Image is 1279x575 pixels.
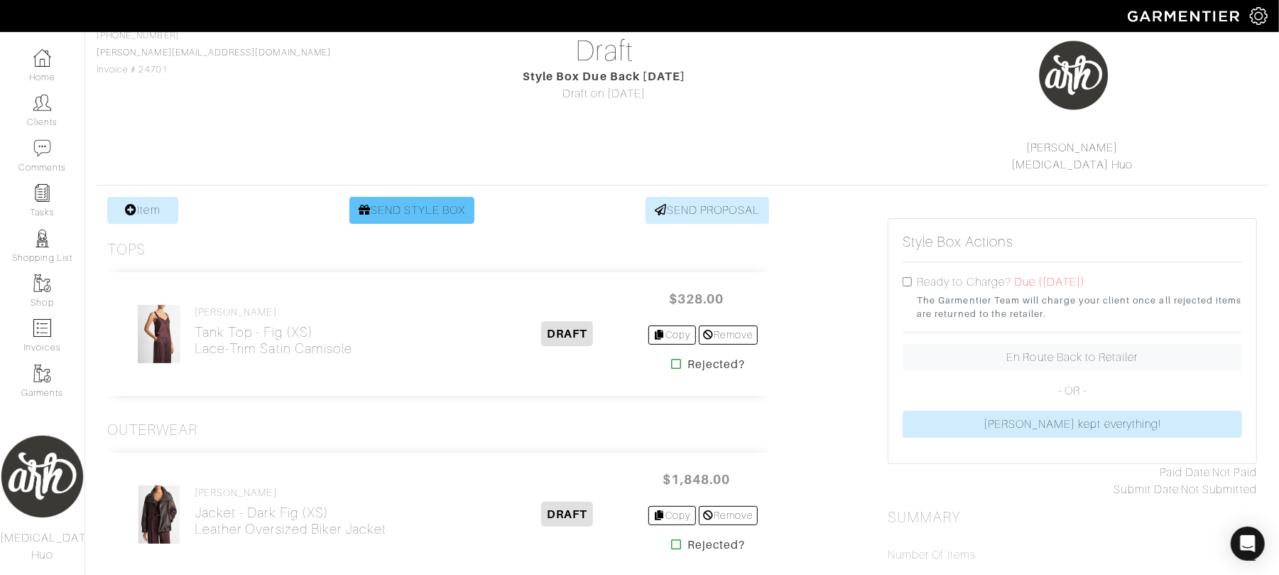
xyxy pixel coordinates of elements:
[917,274,1011,291] label: Ready to Charge?
[33,49,51,67] img: dashboard-icon-dbcd8f5a0b271acd01030246c82b418ddd0df26cd7fceb0bd07c9910d44c42f6.png
[420,34,789,68] h1: Draft
[1231,527,1265,561] div: Open Intercom Messenger
[33,365,51,382] img: garments-icon-b7da505a4dc4fd61783c78ac3ca0ef83fa9d6f193b1c9dc38574b1d14d53ca28.png
[195,306,352,318] h4: [PERSON_NAME]
[138,485,181,544] img: 5JUuWn8PeksYjfU92D9vkQcC
[33,319,51,337] img: orders-icon-0abe47150d42831381b5fb84f609e132dff9fe21cb692f30cb5eec754e2cba89.png
[107,241,146,259] h3: Tops
[903,233,1013,250] h5: Style Box Actions
[33,274,51,292] img: garments-icon-b7da505a4dc4fd61783c78ac3ca0ef83fa9d6f193b1c9dc38574b1d14d53ca28.png
[1250,7,1268,25] img: gear-icon-white-bd11855cb880d31180b6d7d6211b90ccbf57a29d726f0c71d8c61bd08dd39cc2.png
[1011,158,1133,171] a: [MEDICAL_DATA] Huo
[903,382,1242,399] p: - OR -
[917,294,1242,321] small: The Garmentier Team will charge your client once all rejected items are returned to the retailer.
[699,506,758,525] a: Remove
[1038,40,1109,111] img: 4TfD4A8YabqaWvQtyeWFjQSn.png
[1026,141,1119,154] a: [PERSON_NAME]
[195,324,352,357] h2: Tank Top - Fig (XS) Lace-Trim Satin Camisole
[888,464,1257,498] div: Not Paid Not Submitted
[654,464,739,495] span: $1,848.00
[1014,276,1086,289] span: Due ([DATE])
[137,304,181,364] img: k8eJiFJREtgKeZVEk128S6At
[33,94,51,112] img: clients-icon-6bae9207a08558b7cb47a8932f037763ab4055f8c8b6bfacd5dc20c3e0201464.png
[97,48,331,58] a: [PERSON_NAME][EMAIL_ADDRESS][DOMAIN_NAME]
[646,197,769,224] a: SEND PROPOSAL
[888,549,976,562] h5: Number of Items
[420,68,789,85] div: Style Box Due Back [DATE]
[107,197,178,224] a: Item
[687,356,745,373] strong: Rejected?
[888,509,1257,527] h2: Summary
[648,326,696,345] a: Copy
[420,85,789,102] div: Draft on [DATE]
[1160,466,1213,479] span: Paid Date:
[195,505,387,537] h2: Jacket - Dark Fig (XS) Leather Oversized Biker Jacket
[97,31,331,75] span: [PHONE_NUMBER] Invoice # 24701
[1114,483,1182,496] span: Submit Date:
[195,487,387,537] a: [PERSON_NAME] Jacket - Dark Fig (XS)Leather Oversized Biker Jacket
[195,487,387,499] h4: [PERSON_NAME]
[903,344,1242,371] a: En Route Back to Retailer
[33,230,51,247] img: stylists-icon-eb353228a002819b7ec25b43dbf5f0378dd9e0616d9560372ff212230b889e62.png
[107,421,197,439] h3: Outerwear
[903,411,1242,438] a: [PERSON_NAME] kept everything!
[541,502,593,527] span: DRAFT
[195,306,352,357] a: [PERSON_NAME] Tank Top - Fig (XS)Lace-Trim Satin Camisole
[654,284,739,314] span: $328.00
[33,184,51,202] img: reminder-icon-8004d30b9f0a5d33ae49ab947aed9ed385cf756f9e5892f1edd6e32f2345188e.png
[349,197,475,224] a: SEND STYLE BOX
[1121,4,1250,28] img: garmentier-logo-header-white-b43fb05a5012e4ada735d5af1a66efaba907eab6374d6393d1fbf88cb4ef424d.png
[648,506,696,525] a: Copy
[687,537,745,554] strong: Rejected?
[699,326,758,345] a: Remove
[541,321,593,346] span: DRAFT
[33,139,51,157] img: comment-icon-a0a6a9ef722e966f86d9cbdc48e553b5cf19dbc54f86b18d962a5391bc8f6eb6.png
